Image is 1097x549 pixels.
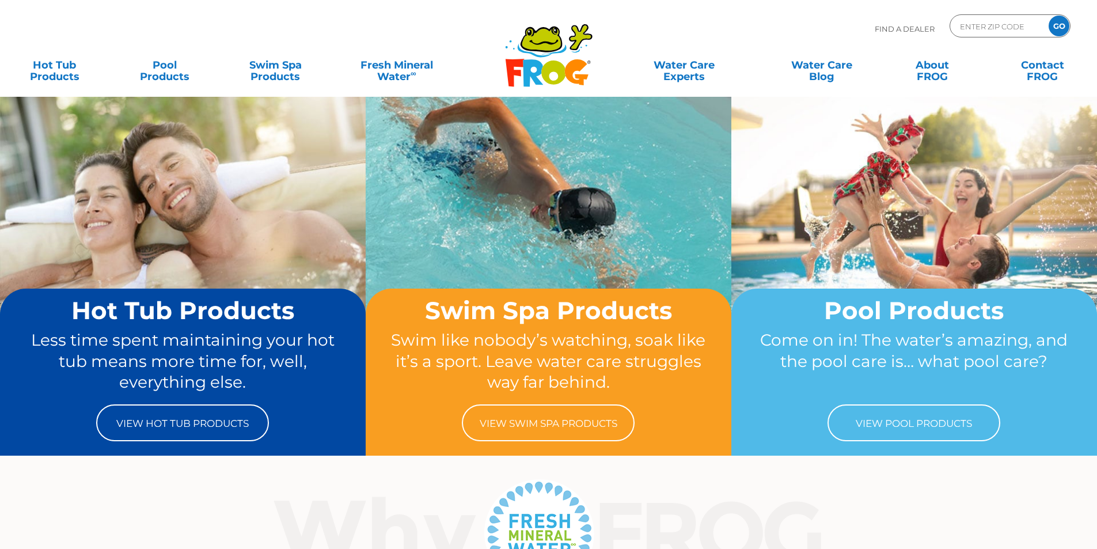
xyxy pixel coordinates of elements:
p: Less time spent maintaining your hot tub means more time for, well, everything else. [22,330,344,393]
img: home-banner-pool-short [731,96,1097,369]
a: View Hot Tub Products [96,404,269,441]
h2: Pool Products [753,297,1075,324]
a: Water CareBlog [779,54,864,77]
img: home-banner-swim-spa-short [366,96,731,369]
input: GO [1049,16,1069,36]
a: View Swim Spa Products [462,404,635,441]
sup: ∞ [411,69,416,78]
p: Find A Dealer [875,14,935,43]
a: Fresh MineralWater∞ [343,54,450,77]
h2: Swim Spa Products [388,297,709,324]
a: Hot TubProducts [12,54,97,77]
p: Come on in! The water’s amazing, and the pool care is… what pool care? [753,330,1075,393]
a: View Pool Products [828,404,1000,441]
a: ContactFROG [1000,54,1085,77]
input: Zip Code Form [959,18,1037,35]
a: AboutFROG [889,54,975,77]
h2: Hot Tub Products [22,297,344,324]
a: Water CareExperts [614,54,754,77]
p: Swim like nobody’s watching, soak like it’s a sport. Leave water care struggles way far behind. [388,330,709,393]
a: Swim SpaProducts [233,54,318,77]
a: PoolProducts [122,54,208,77]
